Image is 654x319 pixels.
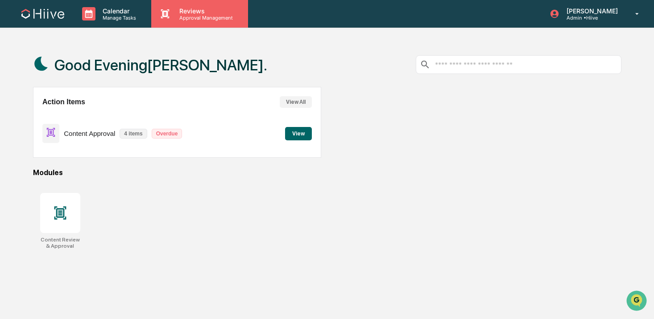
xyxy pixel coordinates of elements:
[625,290,650,314] iframe: Open customer support
[152,129,182,139] p: Overdue
[61,109,114,125] a: 🗄️Attestations
[64,130,115,137] p: Content Approval
[9,19,162,33] p: How can we help?
[280,96,312,108] button: View All
[559,7,622,15] p: [PERSON_NAME]
[285,129,312,137] a: View
[285,127,312,140] button: View
[172,7,237,15] p: Reviews
[18,129,56,138] span: Data Lookup
[33,168,621,177] div: Modules
[18,112,58,121] span: Preclearance
[5,126,60,142] a: 🔎Data Lookup
[74,112,111,121] span: Attestations
[9,68,25,84] img: 1746055101610-c473b297-6a78-478c-a979-82029cc54cd1
[63,151,108,158] a: Powered byPylon
[89,151,108,158] span: Pylon
[40,237,80,249] div: Content Review & Approval
[42,98,85,106] h2: Action Items
[152,71,162,82] button: Start new chat
[9,130,16,137] div: 🔎
[5,109,61,125] a: 🖐️Preclearance
[30,68,146,77] div: Start new chat
[172,15,237,21] p: Approval Management
[120,129,147,139] p: 4 items
[65,113,72,120] div: 🗄️
[30,77,113,84] div: We're available if you need us!
[9,113,16,120] div: 🖐️
[21,9,64,19] img: logo
[95,7,141,15] p: Calendar
[54,56,267,74] h1: Good Evening[PERSON_NAME].
[95,15,141,21] p: Manage Tasks
[559,15,622,21] p: Admin • Hiive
